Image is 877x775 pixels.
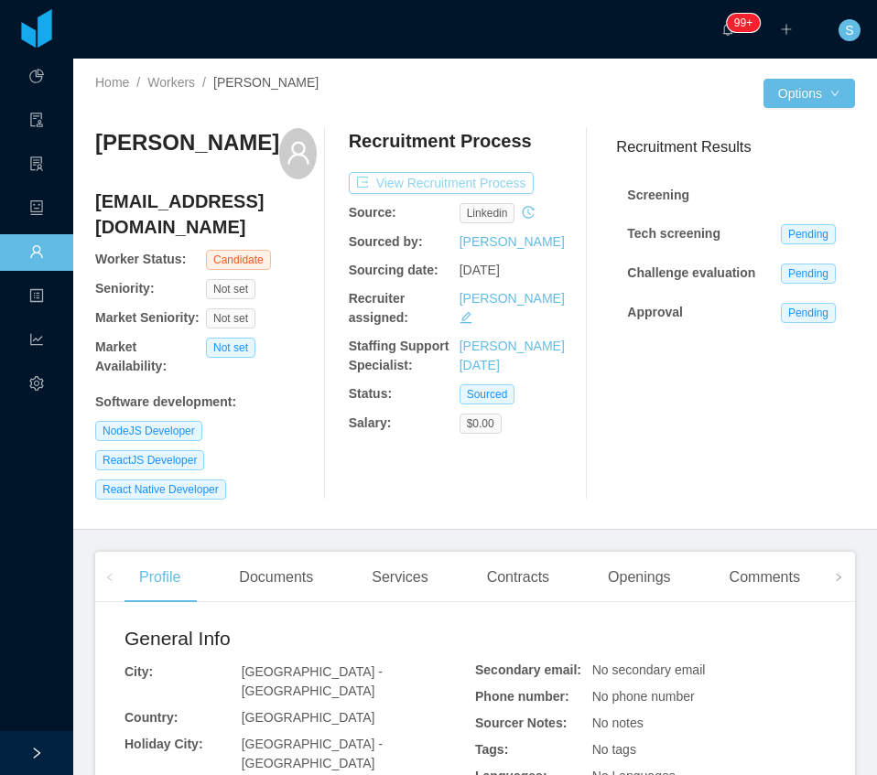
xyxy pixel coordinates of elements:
div: Comments [715,552,815,603]
b: Market Availability: [95,339,167,373]
b: Country: [125,710,178,725]
strong: Approval [627,305,683,319]
strong: Tech screening [627,226,720,241]
h2: General Info [125,624,475,653]
span: / [202,75,206,90]
b: Tags: [475,742,508,757]
a: icon: robot [29,190,44,229]
span: $0.00 [460,414,502,434]
div: Profile [125,552,195,603]
span: React Native Developer [95,479,226,500]
i: icon: edit [460,311,472,324]
strong: Screening [627,188,689,202]
b: Source: [349,205,396,220]
span: ReactJS Developer [95,450,204,470]
i: icon: setting [29,368,44,404]
span: Candidate [206,250,271,270]
button: Optionsicon: down [763,79,855,108]
i: icon: bell [721,23,734,36]
h4: Recruitment Process [349,128,532,154]
div: No tags [592,740,826,759]
b: Seniority: [95,281,155,296]
span: [PERSON_NAME] [213,75,319,90]
span: [GEOGRAPHIC_DATA] - [GEOGRAPHIC_DATA] [242,737,383,770]
i: icon: solution [29,148,44,185]
button: icon: exportView Recruitment Process [349,172,534,194]
span: Sourced [460,384,515,404]
span: S [845,19,853,41]
b: Software development : [95,394,236,409]
a: icon: profile [29,278,44,317]
span: NodeJS Developer [95,421,202,441]
div: Services [357,552,442,603]
i: icon: user [286,140,311,166]
a: [PERSON_NAME][DATE] [460,339,565,372]
a: [PERSON_NAME] [460,234,565,249]
b: Phone number: [475,689,569,704]
span: Pending [781,224,836,244]
h3: [PERSON_NAME] [95,128,279,157]
a: icon: exportView Recruitment Process [349,176,534,190]
span: No notes [592,716,644,730]
div: Documents [224,552,328,603]
i: icon: history [522,206,535,219]
h4: [EMAIL_ADDRESS][DOMAIN_NAME] [95,188,317,240]
span: Not set [206,308,255,328]
b: Worker Status: [95,252,186,266]
i: icon: line-chart [29,324,44,361]
b: Sourced by: [349,234,423,249]
i: icon: plus [780,23,793,36]
i: icon: right [834,573,843,582]
span: Not set [206,279,255,299]
b: Secondary email: [475,662,581,677]
b: Salary: [349,415,392,430]
span: [GEOGRAPHIC_DATA] [242,710,375,725]
a: Workers [147,75,195,90]
div: Contracts [472,552,564,603]
span: No phone number [592,689,695,704]
a: Home [95,75,129,90]
h3: Recruitment Results [616,135,855,158]
span: No secondary email [592,662,706,677]
b: City: [125,664,153,679]
b: Sourcing date: [349,263,438,277]
a: [PERSON_NAME] [460,291,565,306]
span: Pending [781,303,836,323]
span: linkedin [460,203,515,223]
b: Market Seniority: [95,310,200,325]
b: Holiday City: [125,737,203,751]
a: icon: pie-chart [29,59,44,97]
span: Not set [206,338,255,358]
b: Sourcer Notes: [475,716,567,730]
b: Staffing Support Specialist: [349,339,449,372]
a: icon: audit [29,102,44,141]
span: / [136,75,140,90]
i: icon: left [105,573,114,582]
div: Openings [593,552,686,603]
b: Status: [349,386,392,401]
span: [GEOGRAPHIC_DATA] - [GEOGRAPHIC_DATA] [242,664,383,698]
span: Pending [781,264,836,284]
b: Recruiter assigned: [349,291,408,325]
span: [DATE] [460,263,500,277]
sup: 1209 [727,14,760,32]
a: icon: user [29,234,44,273]
strong: Challenge evaluation [627,265,755,280]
